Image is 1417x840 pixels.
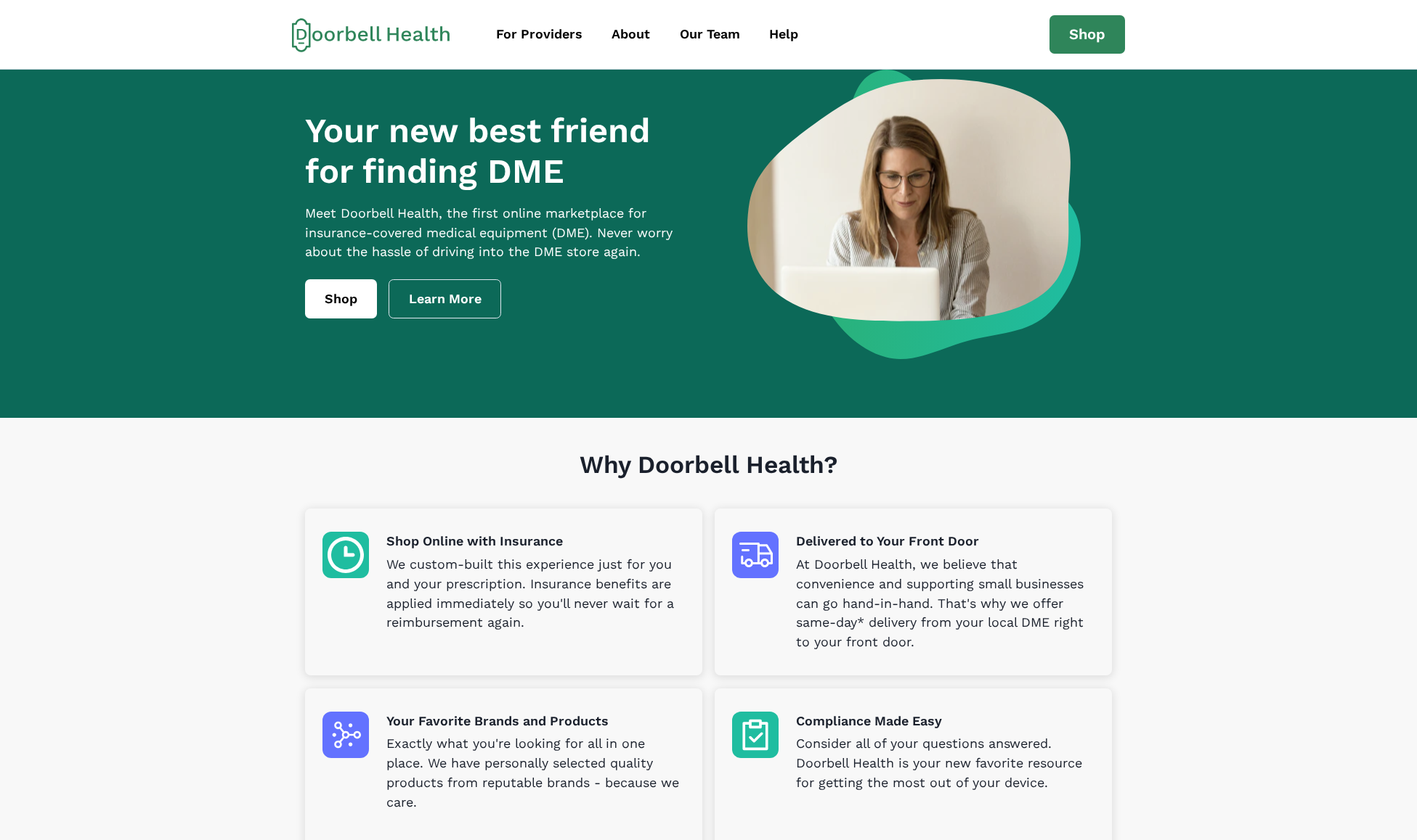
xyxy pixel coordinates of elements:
[796,712,1095,731] p: Compliance Made Easy
[680,25,740,44] div: Our Team
[386,712,685,731] p: Your Favorite Brands and Products
[667,18,753,51] a: Our Team
[769,25,798,44] div: Help
[305,110,700,192] h1: Your new best friend for finding DME
[483,18,596,51] a: For Providers
[747,70,1081,359] img: a woman looking at a computer
[305,204,700,263] p: Meet Doorbell Health, the first online marketplace for insurance-covered medical equipment (DME)....
[796,555,1095,652] p: At Doorbell Health, we believe that convenience and supporting small businesses can go hand-in-ha...
[598,18,663,51] a: About
[796,734,1095,793] p: Consider all of your questions answered. Doorbell Health is your new favorite resource for gettin...
[732,712,779,758] img: Compliance Made Easy icon
[732,532,779,578] img: Delivered to Your Front Door icon
[796,532,1095,551] p: Delivered to Your Front Door
[322,532,369,578] img: Shop Online with Insurance icon
[386,734,685,812] p: Exactly what you're looking for all in one place. We have personally selected quality products fr...
[389,279,502,318] a: Learn More
[305,450,1112,509] h1: Why Doorbell Health?
[386,555,685,633] p: We custom-built this experience just for you and your prescription. Insurance benefits are applie...
[612,25,650,44] div: About
[322,712,369,758] img: Your Favorite Brands and Products icon
[305,279,377,318] a: Shop
[756,18,811,51] a: Help
[496,25,582,44] div: For Providers
[1049,15,1125,54] a: Shop
[386,532,685,551] p: Shop Online with Insurance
